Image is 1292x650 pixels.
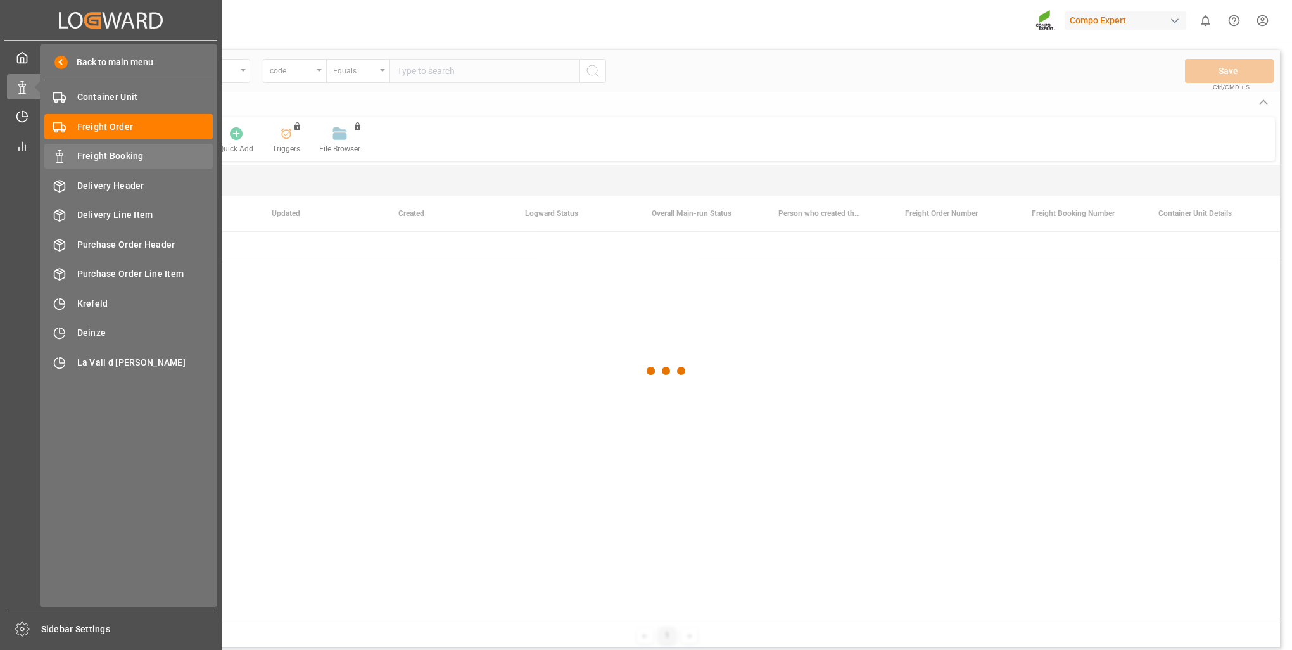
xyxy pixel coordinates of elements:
a: Timeslot Management [7,104,215,129]
button: Help Center [1220,6,1248,35]
span: Back to main menu [68,56,153,69]
a: Delivery Header [44,173,213,198]
span: Delivery Header [77,179,213,193]
div: Compo Expert [1065,11,1186,30]
button: Compo Expert [1065,8,1191,32]
a: Delivery Line Item [44,203,213,227]
a: Purchase Order Header [44,232,213,257]
a: Krefeld [44,291,213,315]
span: La Vall d [PERSON_NAME] [77,356,213,369]
a: Freight Order [44,114,213,139]
button: show 0 new notifications [1191,6,1220,35]
a: La Vall d [PERSON_NAME] [44,350,213,374]
span: Krefeld [77,297,213,310]
img: Screenshot%202023-09-29%20at%2010.02.21.png_1712312052.png [1035,10,1056,32]
span: Freight Order [77,120,213,134]
span: Freight Booking [77,150,213,163]
span: Container Unit [77,91,213,104]
a: Purchase Order Line Item [44,262,213,286]
span: Deinze [77,326,213,340]
span: Delivery Line Item [77,208,213,222]
a: Container Unit [44,85,213,110]
a: My Cockpit [7,45,215,70]
a: Deinze [44,321,213,345]
span: Purchase Order Header [77,238,213,252]
a: My Reports [7,133,215,158]
a: Freight Booking [44,144,213,169]
span: Purchase Order Line Item [77,267,213,281]
span: Sidebar Settings [41,623,217,636]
